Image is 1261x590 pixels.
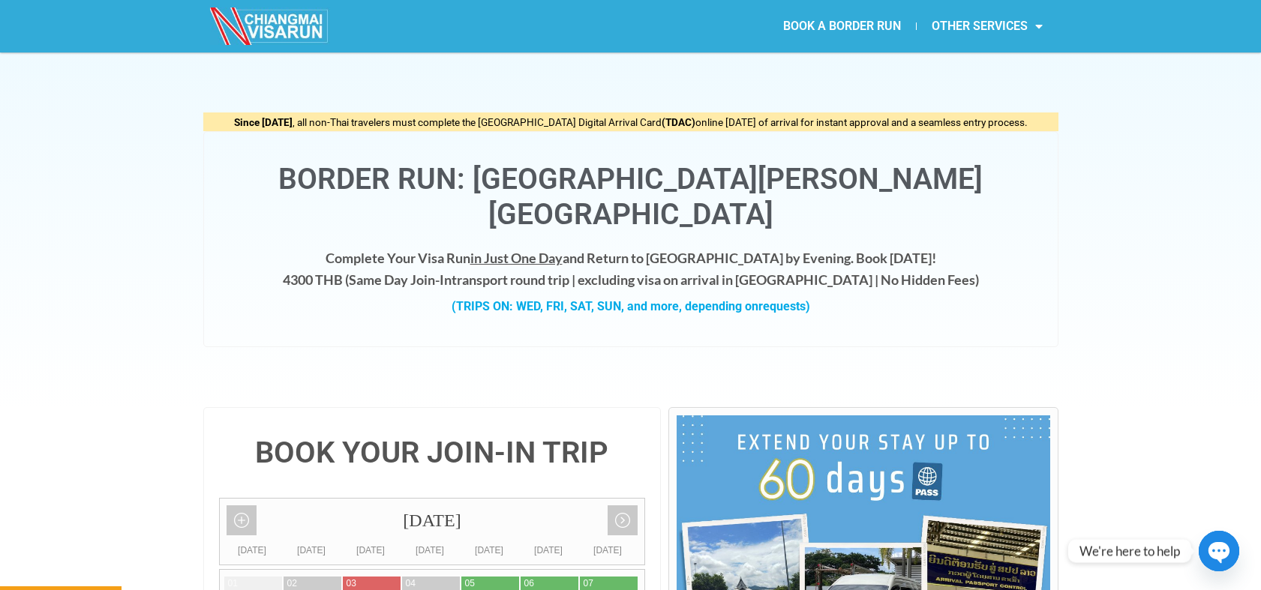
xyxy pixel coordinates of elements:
[630,9,1058,43] nav: Menu
[349,271,452,288] strong: Same Day Join-In
[768,9,916,43] a: BOOK A BORDER RUN
[758,299,810,313] span: requests)
[347,577,356,590] div: 03
[406,577,416,590] div: 04
[223,543,282,558] div: [DATE]
[578,543,638,558] div: [DATE]
[287,577,297,590] div: 02
[460,543,519,558] div: [DATE]
[470,250,563,266] span: in Just One Day
[219,438,646,468] h4: BOOK YOUR JOIN-IN TRIP
[220,499,645,543] div: [DATE]
[401,543,460,558] div: [DATE]
[234,116,293,128] strong: Since [DATE]
[519,543,578,558] div: [DATE]
[282,543,341,558] div: [DATE]
[219,162,1043,232] h1: Border Run: [GEOGRAPHIC_DATA][PERSON_NAME][GEOGRAPHIC_DATA]
[452,299,810,313] strong: (TRIPS ON: WED, FRI, SAT, SUN, and more, depending on
[917,9,1058,43] a: OTHER SERVICES
[234,116,1028,128] span: , all non-Thai travelers must complete the [GEOGRAPHIC_DATA] Digital Arrival Card online [DATE] o...
[228,577,238,590] div: 01
[219,247,1043,291] h4: Complete Your Visa Run and Return to [GEOGRAPHIC_DATA] by Evening. Book [DATE]! 4300 THB ( transp...
[662,116,695,128] strong: (TDAC)
[465,577,475,590] div: 05
[524,577,534,590] div: 06
[341,543,401,558] div: [DATE]
[584,577,593,590] div: 07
